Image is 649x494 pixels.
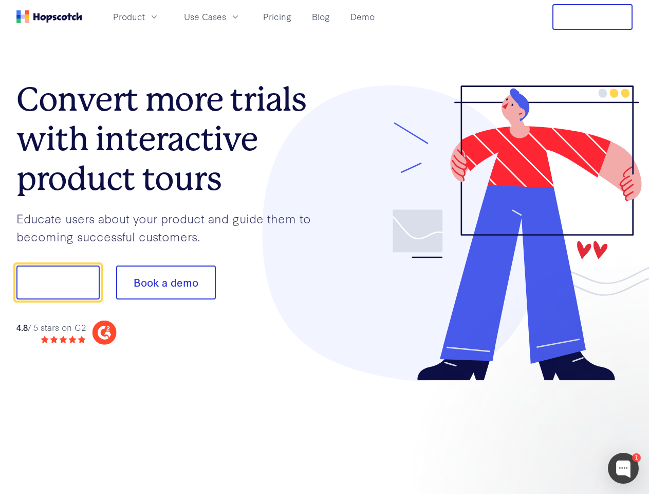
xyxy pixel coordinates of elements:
a: Home [16,10,82,23]
a: Pricing [259,8,295,25]
div: / 5 stars on G2 [16,321,86,334]
h1: Convert more trials with interactive product tours [16,80,325,198]
button: Use Cases [178,8,247,25]
strong: 4.8 [16,321,28,333]
a: Blog [308,8,334,25]
span: Product [113,10,145,23]
a: Demo [346,8,379,25]
button: Product [107,8,165,25]
button: Book a demo [116,266,216,299]
span: Use Cases [184,10,226,23]
div: 1 [632,453,641,462]
button: Show me! [16,266,100,299]
button: Free Trial [552,4,633,30]
p: Educate users about your product and guide them to becoming successful customers. [16,209,325,245]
